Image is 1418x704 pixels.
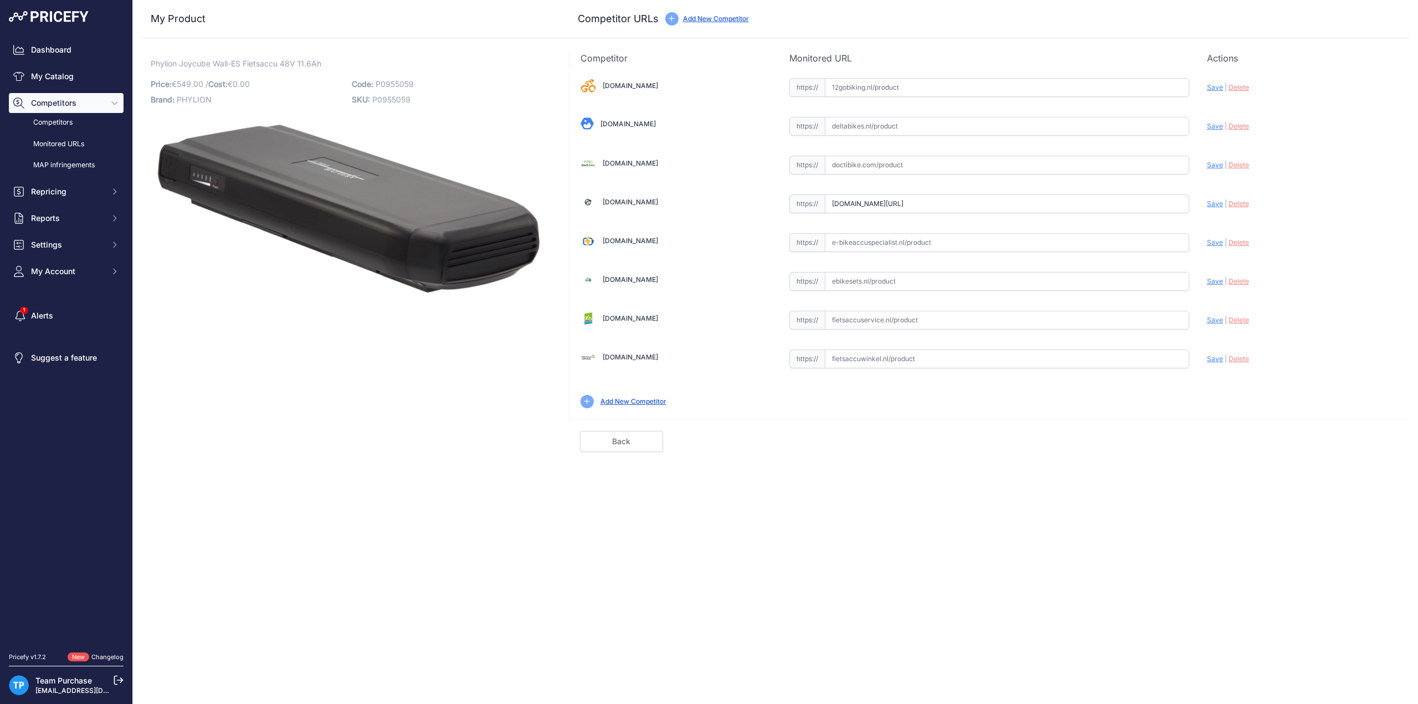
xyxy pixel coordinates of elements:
[151,56,321,70] span: Phylion Joycube Wall-ES Fietsaccu 48V 11.6Ah
[578,11,659,27] h3: Competitor URLs
[177,79,203,89] span: 549.00
[683,14,749,23] a: Add New Competitor
[1207,161,1223,169] span: Save
[35,676,92,685] a: Team Purchase
[9,66,124,86] a: My Catalog
[9,93,124,113] button: Competitors
[1225,199,1227,208] span: |
[1207,238,1223,246] span: Save
[9,306,124,326] a: Alerts
[151,76,345,92] p: €
[600,120,656,128] a: [DOMAIN_NAME]
[1229,161,1249,169] span: Delete
[600,397,666,405] a: Add New Competitor
[31,266,104,277] span: My Account
[789,194,825,213] span: https://
[68,652,89,662] span: New
[9,40,124,60] a: Dashboard
[789,117,825,136] span: https://
[1225,316,1227,324] span: |
[789,272,825,291] span: https://
[208,79,228,89] span: Cost:
[1225,161,1227,169] span: |
[603,353,658,361] a: [DOMAIN_NAME]
[580,431,663,452] a: Back
[789,156,825,174] span: https://
[603,81,658,90] a: [DOMAIN_NAME]
[1207,354,1223,363] span: Save
[1225,238,1227,246] span: |
[9,348,124,368] a: Suggest a feature
[603,275,658,284] a: [DOMAIN_NAME]
[1229,354,1249,363] span: Delete
[372,95,410,104] span: P0955059
[1207,199,1223,208] span: Save
[31,97,104,109] span: Competitors
[9,40,124,639] nav: Sidebar
[789,52,1189,65] p: Monitored URL
[233,79,250,89] span: 0.00
[789,350,825,368] span: https://
[1225,277,1227,285] span: |
[376,79,414,89] span: P0955059
[9,235,124,255] button: Settings
[9,113,124,132] a: Competitors
[1225,354,1227,363] span: |
[9,11,89,22] img: Pricefy Logo
[9,652,46,662] div: Pricefy v1.7.2
[205,79,250,89] span: / €
[9,261,124,281] button: My Account
[9,156,124,175] a: MAP infringements
[9,208,124,228] button: Reports
[9,182,124,202] button: Repricing
[1207,83,1223,91] span: Save
[352,95,370,104] span: SKU:
[1229,238,1249,246] span: Delete
[603,314,658,322] a: [DOMAIN_NAME]
[151,11,547,27] h3: My Product
[352,79,373,89] span: Code:
[177,95,212,104] span: PHYLION
[151,95,174,104] span: Brand:
[825,350,1189,368] input: fietsaccuwinkel.nl/product
[9,135,124,154] a: Monitored URLs
[603,198,658,206] a: [DOMAIN_NAME]
[1229,199,1249,208] span: Delete
[1207,122,1223,130] span: Save
[603,237,658,245] a: [DOMAIN_NAME]
[825,194,1189,213] input: e-bikeaccu.nl/product
[825,233,1189,252] input: e-bikeaccuspecialist.nl/product
[825,117,1189,136] input: deltabikes.nl/product
[1207,52,1398,65] p: Actions
[1229,316,1249,324] span: Delete
[580,52,772,65] p: Competitor
[789,233,825,252] span: https://
[825,311,1189,330] input: fietsaccuservice.nl/product
[1225,122,1227,130] span: |
[31,213,104,224] span: Reports
[1207,316,1223,324] span: Save
[789,78,825,97] span: https://
[35,686,151,695] a: [EMAIL_ADDRESS][DOMAIN_NAME]
[1207,277,1223,285] span: Save
[91,653,124,661] a: Changelog
[1229,277,1249,285] span: Delete
[825,78,1189,97] input: 12gobiking.nl/product
[31,186,104,197] span: Repricing
[31,239,104,250] span: Settings
[151,79,172,89] span: Price:
[603,159,658,167] a: [DOMAIN_NAME]
[825,156,1189,174] input: doctibike.com/product
[1229,122,1249,130] span: Delete
[1225,83,1227,91] span: |
[1229,83,1249,91] span: Delete
[789,311,825,330] span: https://
[825,272,1189,291] input: ebikesets.nl/product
